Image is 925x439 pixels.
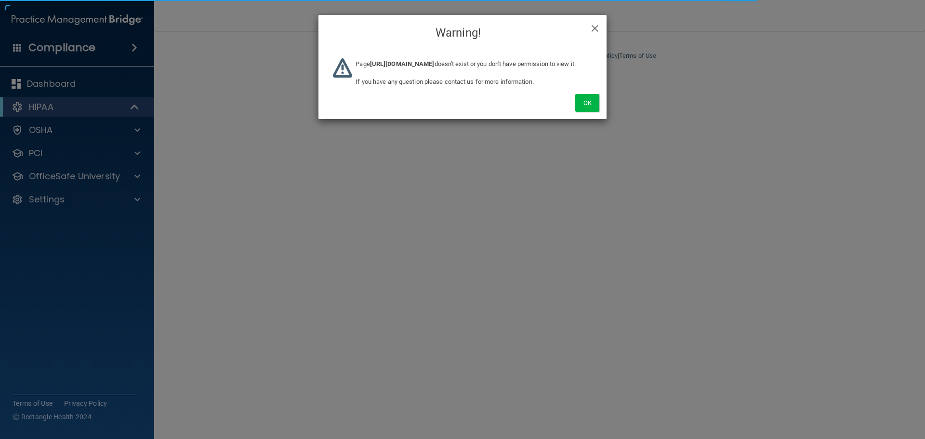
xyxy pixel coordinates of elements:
button: Ok [575,94,599,112]
b: [URL][DOMAIN_NAME] [370,60,435,67]
p: Page doesn't exist or you don't have permission to view it. [356,58,592,70]
p: If you have any question please contact us for more information. [356,76,592,88]
h4: Warning! [326,22,599,43]
span: × [591,17,599,37]
img: warning-logo.669c17dd.png [333,58,352,78]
